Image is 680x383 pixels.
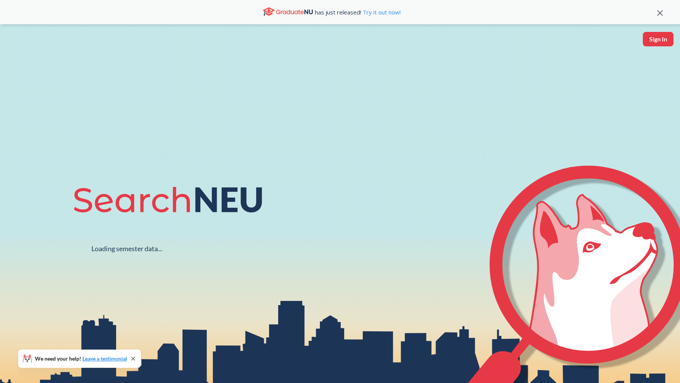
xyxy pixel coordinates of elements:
div: Loading semester data... [91,244,162,253]
button: Sign In [643,32,674,46]
img: sandbox logo [8,32,25,55]
span: We need your help! [35,356,127,361]
a: Leave a testimonial [82,355,127,362]
a: Try it out now! [361,8,401,16]
a: sandbox logo [8,32,25,57]
span: has just released! [315,8,401,16]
